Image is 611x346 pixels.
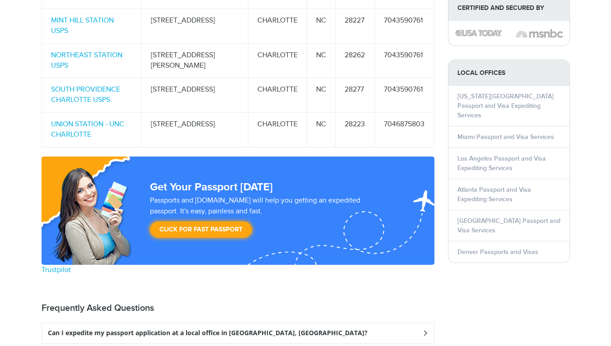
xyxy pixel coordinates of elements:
td: CHARLOTTE [248,78,307,113]
a: NORTHEAST STATION USPS [51,51,122,70]
a: Los Angeles Passport and Visa Expediting Services [457,155,546,172]
img: image description [455,30,502,36]
td: 28277 [336,78,375,113]
img: image description [516,28,563,39]
td: 28223 [336,113,375,148]
a: MINT HILL STATION USPS [51,16,114,35]
a: Denver Passports and Visas [457,248,538,256]
td: 7043590761 [375,78,434,113]
td: 7043590761 [375,9,434,44]
h2: Frequently Asked Questions [42,303,434,314]
strong: Get Your Passport [DATE] [150,180,273,194]
a: Trustpilot [42,266,71,274]
td: [STREET_ADDRESS] [142,9,248,44]
td: 28227 [336,9,375,44]
strong: LOCAL OFFICES [448,60,569,86]
h3: Can I expedite my passport application at a local office in [GEOGRAPHIC_DATA], [GEOGRAPHIC_DATA]? [48,329,368,337]
td: CHARLOTTE [248,9,307,44]
td: 7046875803 [375,113,434,148]
td: CHARLOTTE [248,113,307,148]
div: Passports and [DOMAIN_NAME] will help you getting an expedited passport. It's easy, painless and ... [146,195,393,242]
td: NC [307,43,336,78]
a: Click for Fast Passport [150,221,252,238]
a: UNION STATION - UNC CHARLOTTE [51,120,124,139]
td: [STREET_ADDRESS] [142,78,248,113]
td: [STREET_ADDRESS] [142,113,248,148]
td: 7043590761 [375,43,434,78]
td: 28262 [336,43,375,78]
a: Atlanta Passport and Visa Expediting Services [457,186,531,203]
td: NC [307,113,336,148]
td: CHARLOTTE [248,43,307,78]
td: NC [307,78,336,113]
td: [STREET_ADDRESS][PERSON_NAME] [142,43,248,78]
td: NC [307,9,336,44]
a: Miami Passport and Visa Services [457,133,554,141]
a: [GEOGRAPHIC_DATA] Passport and Visa Services [457,217,560,234]
a: SOUTH PROVIDENCE CHARLOTTE USPS [51,85,120,104]
a: [US_STATE][GEOGRAPHIC_DATA] Passport and Visa Expediting Services [457,92,554,119]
